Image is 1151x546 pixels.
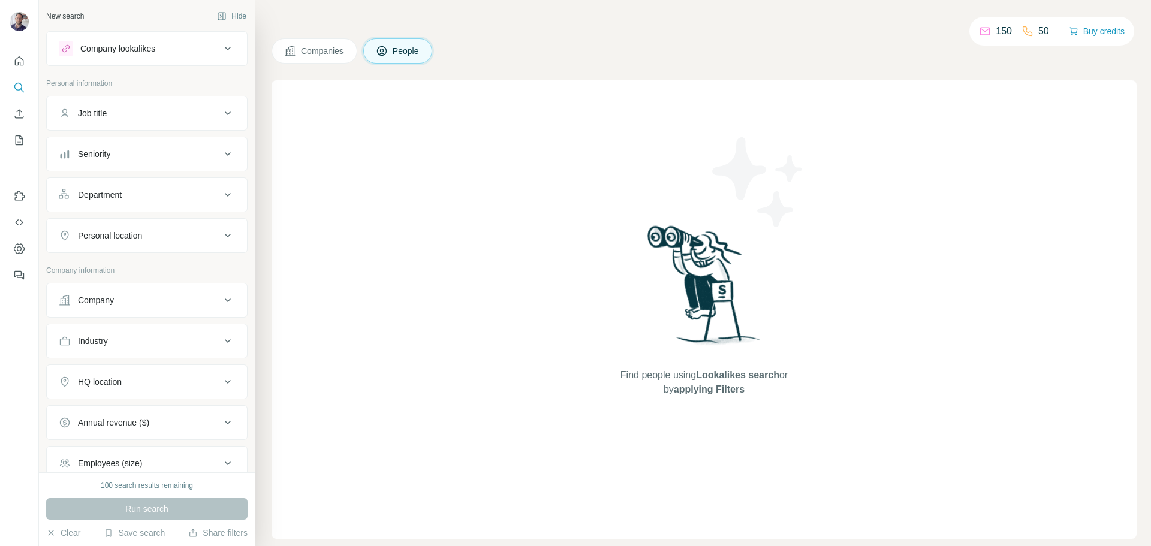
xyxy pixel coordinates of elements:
[47,221,247,250] button: Personal location
[78,294,114,306] div: Company
[47,140,247,168] button: Seniority
[10,50,29,72] button: Quick start
[46,265,248,276] p: Company information
[47,99,247,128] button: Job title
[47,367,247,396] button: HQ location
[47,327,247,355] button: Industry
[10,264,29,286] button: Feedback
[301,45,345,57] span: Companies
[78,230,142,242] div: Personal location
[996,24,1012,38] p: 150
[674,384,745,394] span: applying Filters
[46,527,80,539] button: Clear
[47,180,247,209] button: Department
[642,222,767,356] img: Surfe Illustration - Woman searching with binoculars
[10,103,29,125] button: Enrich CSV
[78,417,149,429] div: Annual revenue ($)
[608,368,800,397] span: Find people using or by
[10,77,29,98] button: Search
[10,212,29,233] button: Use Surfe API
[78,148,110,160] div: Seniority
[47,449,247,478] button: Employees (size)
[704,128,812,236] img: Surfe Illustration - Stars
[393,45,420,57] span: People
[101,480,193,491] div: 100 search results remaining
[47,286,247,315] button: Company
[10,129,29,151] button: My lists
[10,238,29,260] button: Dashboard
[10,185,29,207] button: Use Surfe on LinkedIn
[78,457,142,469] div: Employees (size)
[47,408,247,437] button: Annual revenue ($)
[46,78,248,89] p: Personal information
[78,189,122,201] div: Department
[78,107,107,119] div: Job title
[80,43,155,55] div: Company lookalikes
[1038,24,1049,38] p: 50
[78,335,108,347] div: Industry
[696,370,779,380] span: Lookalikes search
[10,12,29,31] img: Avatar
[104,527,165,539] button: Save search
[47,34,247,63] button: Company lookalikes
[272,14,1137,31] h4: Search
[209,7,255,25] button: Hide
[78,376,122,388] div: HQ location
[46,11,84,22] div: New search
[188,527,248,539] button: Share filters
[1069,23,1125,40] button: Buy credits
